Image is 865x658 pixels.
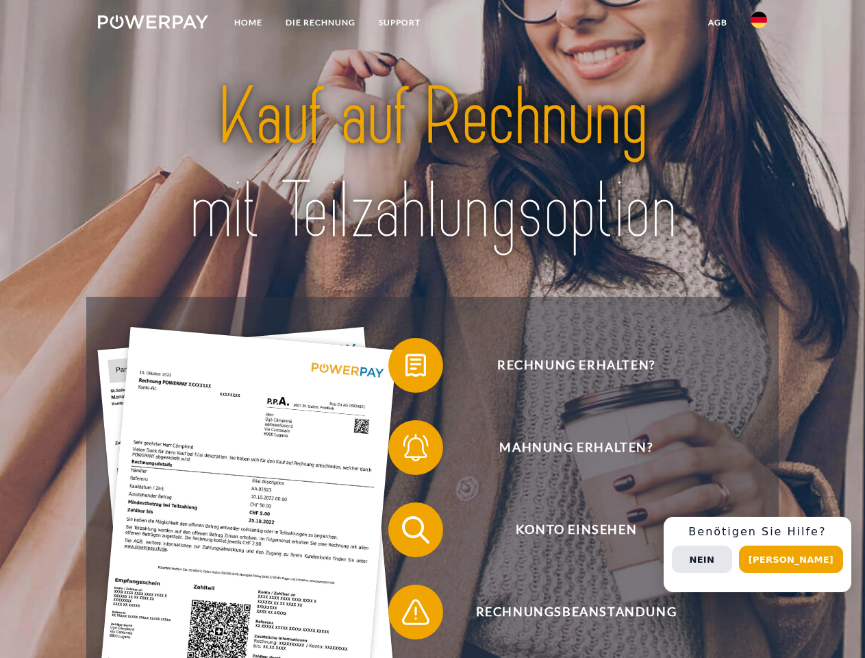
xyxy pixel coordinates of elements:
button: Nein [672,546,732,573]
button: Mahnung erhalten? [388,420,744,475]
span: Rechnung erhalten? [408,338,744,393]
img: qb_bill.svg [399,348,433,382]
img: qb_search.svg [399,513,433,547]
button: Konto einsehen [388,502,744,557]
div: Schnellhilfe [664,517,851,592]
a: agb [697,10,739,35]
button: [PERSON_NAME] [739,546,843,573]
span: Konto einsehen [408,502,744,557]
img: qb_warning.svg [399,595,433,629]
a: DIE RECHNUNG [274,10,367,35]
img: title-powerpay_de.svg [131,66,734,263]
img: logo-powerpay-white.svg [98,15,208,29]
button: Rechnung erhalten? [388,338,744,393]
img: qb_bell.svg [399,430,433,465]
h3: Benötigen Sie Hilfe? [672,525,843,539]
button: Rechnungsbeanstandung [388,585,744,639]
img: de [751,12,767,28]
span: Mahnung erhalten? [408,420,744,475]
a: Home [223,10,274,35]
a: SUPPORT [367,10,432,35]
span: Rechnungsbeanstandung [408,585,744,639]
